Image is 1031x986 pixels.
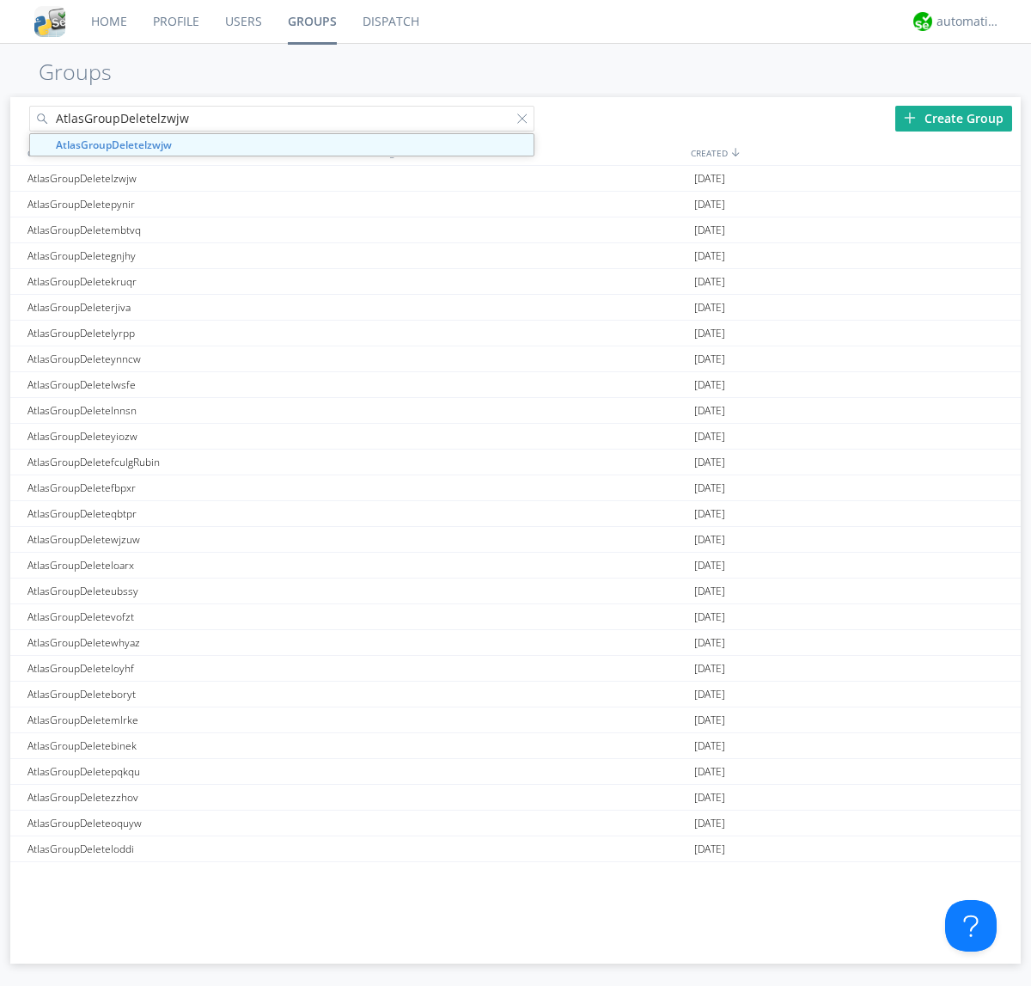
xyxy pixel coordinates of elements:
span: [DATE] [694,630,725,656]
div: AtlasGroupDeletegnjhy [23,243,354,268]
a: AtlasGroupDeleteoquyw[DATE] [10,811,1021,836]
div: Create Group [895,106,1012,132]
a: AtlasGroupDeletevofzt[DATE] [10,604,1021,630]
span: [DATE] [694,346,725,372]
a: AtlasGroupDeleteyiozw[DATE] [10,424,1021,450]
span: [DATE] [694,836,725,862]
div: AtlasGroupDeleteyiozw [23,424,354,449]
a: AtlasGroupDeletepqkqu[DATE] [10,759,1021,785]
div: AtlasGroupDeletemlrke [23,707,354,732]
a: AtlasGroupDeletegnjhy[DATE] [10,243,1021,269]
div: AtlasGroupDeletembtvq [23,217,354,242]
span: [DATE] [694,553,725,579]
a: AtlasGroupDeletelyrpp[DATE] [10,321,1021,346]
span: [DATE] [694,372,725,398]
a: AtlasGroupDeleteaduyn[DATE] [10,862,1021,888]
span: [DATE] [694,707,725,733]
div: AtlasGroupDeleteloyhf [23,656,354,681]
span: [DATE] [694,424,725,450]
div: AtlasGroupDeletepynir [23,192,354,217]
a: AtlasGroupDeletelzwjw[DATE] [10,166,1021,192]
a: AtlasGroupDeletezzhov[DATE] [10,785,1021,811]
div: AtlasGroupDeletezzhov [23,785,354,810]
a: AtlasGroupDeleteloarx[DATE] [10,553,1021,579]
span: [DATE] [694,579,725,604]
span: [DATE] [694,656,725,682]
div: AtlasGroupDeletekruqr [23,269,354,294]
span: [DATE] [694,759,725,785]
a: AtlasGroupDeletebinek[DATE] [10,733,1021,759]
div: AtlasGroupDeletewhyaz [23,630,354,655]
a: AtlasGroupDeletekruqr[DATE] [10,269,1021,295]
span: [DATE] [694,295,725,321]
div: AtlasGroupDeleteubssy [23,579,354,603]
div: AtlasGroupDeletevofzt [23,604,354,629]
span: [DATE] [694,269,725,295]
span: [DATE] [694,243,725,269]
span: [DATE] [694,785,725,811]
div: AtlasGroupDeletelnnsn [23,398,354,423]
a: AtlasGroupDeletemlrke[DATE] [10,707,1021,733]
a: AtlasGroupDeletelnnsn[DATE] [10,398,1021,424]
a: AtlasGroupDeletelwsfe[DATE] [10,372,1021,398]
div: AtlasGroupDeletewjzuw [23,527,354,552]
div: CREATED [686,140,1021,165]
div: AtlasGroupDeletelyrpp [23,321,354,346]
input: Search groups [29,106,534,132]
span: [DATE] [694,217,725,243]
div: AtlasGroupDeletelzwjw [23,166,354,191]
span: [DATE] [694,450,725,475]
span: [DATE] [694,475,725,501]
div: AtlasGroupDeleterjiva [23,295,354,320]
a: AtlasGroupDeletembtvq[DATE] [10,217,1021,243]
strong: AtlasGroupDeletelzwjw [56,138,172,152]
div: AtlasGroupDeleteoquyw [23,811,354,836]
a: AtlasGroupDeletefbpxr[DATE] [10,475,1021,501]
a: AtlasGroupDeleteloddi[DATE] [10,836,1021,862]
div: AtlasGroupDeleteaduyn [23,862,354,887]
a: AtlasGroupDeleteqbtpr[DATE] [10,501,1021,527]
span: [DATE] [694,527,725,553]
span: [DATE] [694,862,725,888]
span: [DATE] [694,733,725,759]
span: [DATE] [694,682,725,707]
div: AtlasGroupDeletefculgRubin [23,450,354,475]
span: [DATE] [694,321,725,346]
a: AtlasGroupDeletewhyaz[DATE] [10,630,1021,656]
span: [DATE] [694,811,725,836]
div: AtlasGroupDeletepqkqu [23,759,354,784]
span: [DATE] [694,501,725,527]
div: AtlasGroupDeletelwsfe [23,372,354,397]
a: AtlasGroupDeletefculgRubin[DATE] [10,450,1021,475]
span: [DATE] [694,398,725,424]
div: AtlasGroupDeleteloddi [23,836,354,861]
a: AtlasGroupDeleteynncw[DATE] [10,346,1021,372]
iframe: Toggle Customer Support [945,900,997,952]
div: AtlasGroupDeleteboryt [23,682,354,707]
div: AtlasGroupDeletefbpxr [23,475,354,500]
div: AtlasGroupDeleteynncw [23,346,354,371]
div: AtlasGroupDeleteloarx [23,553,354,578]
img: d2d01cd9b4174d08988066c6d424eccd [913,12,932,31]
div: AtlasGroupDeleteqbtpr [23,501,354,526]
a: AtlasGroupDeleterjiva[DATE] [10,295,1021,321]
a: AtlasGroupDeleteloyhf[DATE] [10,656,1021,682]
a: AtlasGroupDeleteboryt[DATE] [10,682,1021,707]
img: plus.svg [904,112,916,124]
img: cddb5a64eb264b2086981ab96f4c1ba7 [34,6,65,37]
span: [DATE] [694,166,725,192]
span: [DATE] [694,604,725,630]
a: AtlasGroupDeleteubssy[DATE] [10,579,1021,604]
a: AtlasGroupDeletewjzuw[DATE] [10,527,1021,553]
span: [DATE] [694,192,725,217]
a: AtlasGroupDeletepynir[DATE] [10,192,1021,217]
div: AtlasGroupDeletebinek [23,733,354,758]
div: GROUPS [23,140,350,165]
div: automation+atlas [936,13,1001,30]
